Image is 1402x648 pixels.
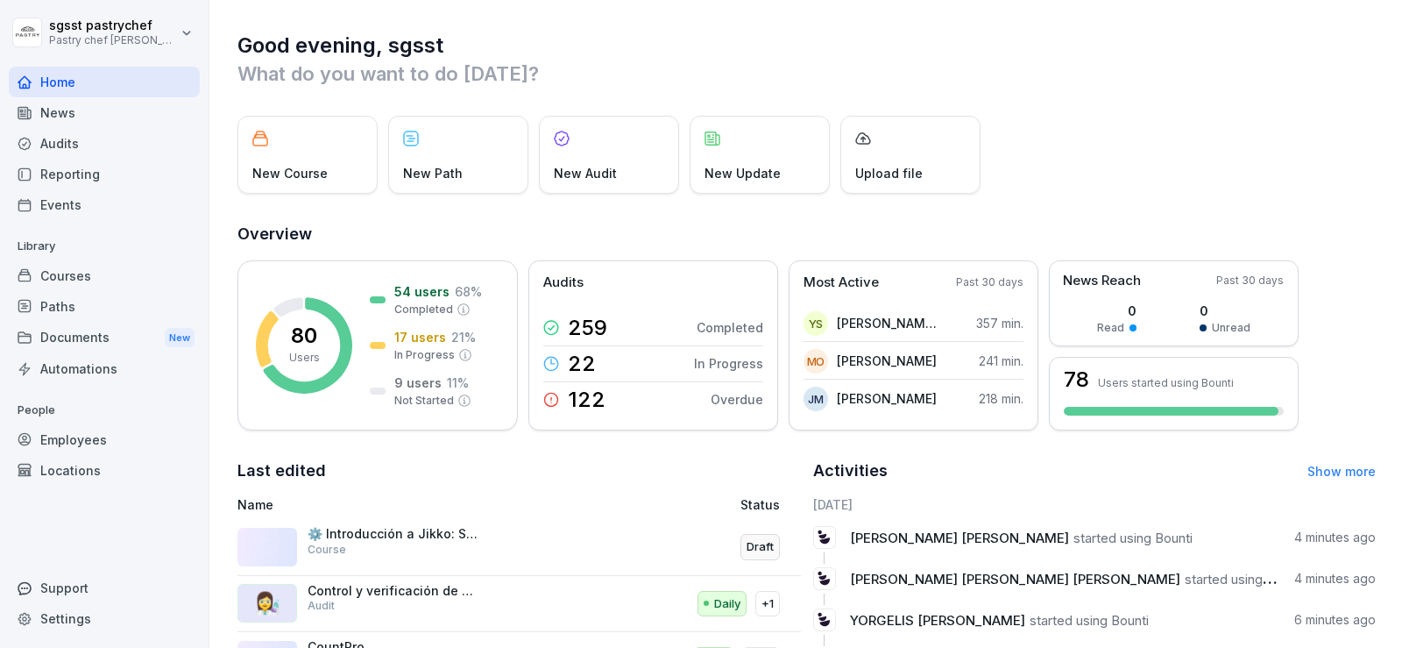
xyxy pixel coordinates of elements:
span: YORGELIS [PERSON_NAME] [850,612,1025,629]
span: started using Bounti [1030,612,1149,629]
div: Support [9,573,200,603]
p: 0 [1097,302,1136,320]
a: Settings [9,603,200,634]
p: Past 30 days [956,274,1023,290]
p: 0 [1200,302,1250,320]
h3: 78 [1064,369,1089,390]
p: Library [9,232,200,260]
p: Unread [1212,320,1250,336]
p: ⚙️ Introducción a Jikko: Software MES para Producción [308,526,483,542]
a: Paths [9,291,200,322]
p: Users [289,350,320,366]
p: Audits [543,273,584,293]
span: [PERSON_NAME] [PERSON_NAME] [PERSON_NAME] [850,571,1180,587]
h2: Last edited [237,459,801,483]
a: Courses [9,260,200,291]
p: 122 [568,389,605,410]
p: 80 [291,325,317,346]
a: Employees [9,424,200,455]
span: started using Bounti [1073,530,1193,546]
p: 4 minutes ago [1294,570,1376,587]
p: In Progress [694,354,763,373]
p: New Audit [554,164,617,182]
p: 11 % [447,374,469,392]
a: Automations [9,353,200,384]
p: Daily [714,595,740,613]
p: Audit [308,598,335,614]
a: News [9,97,200,128]
p: Overdue [711,390,763,409]
p: 68 % [455,282,482,301]
p: New Path [403,164,463,182]
a: ⚙️ Introducción a Jikko: Software MES para ProducciónCourseDraft [237,519,801,576]
p: 21 % [451,328,476,346]
span: started using Bounti [1185,571,1304,587]
a: Audits [9,128,200,159]
div: New [165,328,195,348]
a: Reporting [9,159,200,189]
p: Past 30 days [1216,273,1284,288]
p: sgsst pastrychef [49,18,177,33]
p: People [9,396,200,424]
p: Control y verificación de manipuladores [308,583,483,599]
p: [PERSON_NAME] [837,389,937,408]
p: Users started using Bounti [1098,376,1234,389]
p: [PERSON_NAME] Soche [837,314,938,332]
p: Completed [394,302,453,317]
div: JM [804,387,828,411]
a: Home [9,67,200,97]
p: Pastry chef [PERSON_NAME] y Cocina gourmet [49,34,177,46]
p: Status [740,495,780,514]
h6: [DATE] [813,495,1377,514]
p: Most Active [804,273,879,293]
a: DocumentsNew [9,322,200,354]
p: 4 minutes ago [1294,529,1376,546]
p: 218 min. [979,389,1023,408]
div: Documents [9,322,200,354]
p: Read [1097,320,1124,336]
h1: Good evening, sgsst [237,32,1376,60]
p: 👩‍🔬 [254,587,280,619]
p: In Progress [394,347,455,363]
h2: Activities [813,459,888,483]
p: 6 minutes ago [1294,611,1376,629]
p: Not Started [394,393,454,409]
p: Draft [747,538,774,556]
a: Locations [9,455,200,486]
p: Completed [697,318,763,337]
p: Upload file [855,164,923,182]
div: MO [804,349,828,374]
p: [PERSON_NAME] [837,352,937,370]
span: [PERSON_NAME] [PERSON_NAME] [850,530,1069,546]
a: Show more [1307,464,1376,479]
p: News Reach [1063,271,1141,291]
p: Name [237,495,584,514]
p: 259 [568,317,607,338]
h2: Overview [237,222,1376,246]
div: YS [804,311,828,336]
p: Course [308,542,346,558]
p: New Course [252,164,328,182]
p: 241 min. [979,352,1023,370]
p: 17 users [394,328,446,346]
a: Events [9,189,200,220]
p: 357 min. [976,314,1023,332]
p: +1 [761,595,774,613]
p: 54 users [394,282,450,301]
a: 👩‍🔬Control y verificación de manipuladoresAuditDaily+1 [237,576,801,633]
p: New Update [705,164,781,182]
p: What do you want to do [DATE]? [237,60,1376,88]
p: 22 [568,353,596,374]
p: 9 users [394,374,442,392]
